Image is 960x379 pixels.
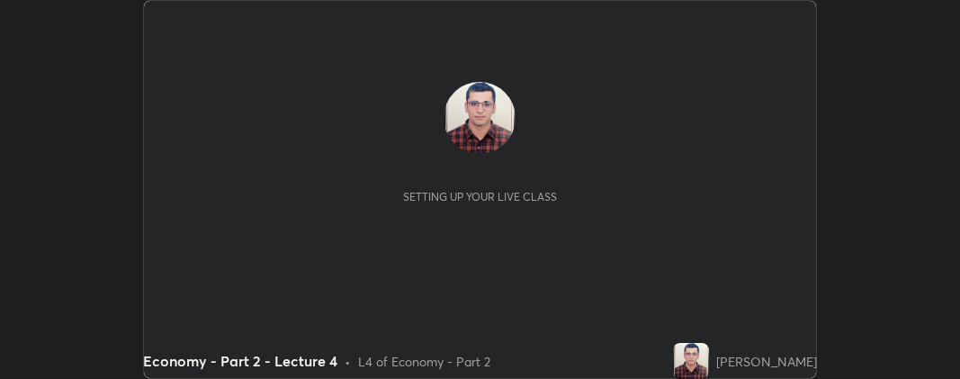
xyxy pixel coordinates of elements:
div: • [345,352,351,371]
img: 441b7260e14345f6886495bf2de59c8b.jpg [444,82,516,154]
div: [PERSON_NAME] [716,352,817,371]
img: 441b7260e14345f6886495bf2de59c8b.jpg [673,343,709,379]
div: Economy - Part 2 - Lecture 4 [143,350,337,372]
div: Setting up your live class [403,190,557,203]
div: L4 of Economy - Part 2 [358,352,490,371]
